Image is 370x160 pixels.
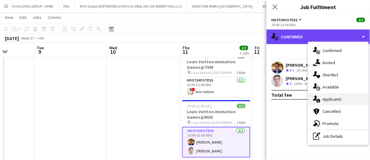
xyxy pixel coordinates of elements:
[33,15,42,20] span: Jobs
[109,48,117,55] span: 10
[267,3,370,11] h3: Job Fulfilment
[286,62,318,68] div: [PERSON_NAME]
[182,100,250,158] app-job-card: 15:00-21:00 (6h)2/2Louis Vuitton Animation Games@MOE Louis Vuitton-[GEOGRAPHIC_DATA]1 RoleHost/Ho...
[267,30,370,44] div: Confirmed
[271,92,292,98] div: Total fee
[187,0,258,12] button: AVENTURA PARKS [GEOGRAPHIC_DATA]
[308,69,368,81] div: Shortlist
[237,70,246,75] span: 1 Role
[357,18,365,22] span: 2/2
[182,50,250,98] app-job-card: 13:00-21:00 (8h)1/1Louis Vuitton Animation Games@TDM Louis Vuitton-[GEOGRAPHIC_DATA]1 RoleHost/Ho...
[58,0,75,12] button: PIXL
[308,44,368,57] div: Confirmed
[308,57,368,69] div: Invited
[5,15,13,20] span: View
[182,127,250,158] app-card-role: Host/Hostess2/215:00-21:00 (6h)[PERSON_NAME][PERSON_NAME]
[192,88,195,92] span: !
[48,15,61,20] span: Comms
[255,45,260,50] span: Fri
[295,68,309,73] div: 20.1km
[110,45,117,50] span: Wed
[45,13,64,21] a: Comms
[308,81,368,93] div: Available
[286,76,318,81] div: [PERSON_NAME]
[271,18,303,22] button: Host/Hostess
[19,15,26,20] span: Edit
[37,45,44,50] span: Tue
[271,18,298,22] span: Host/Hostess
[308,105,368,117] div: Cancelled
[258,0,316,12] button: BEYOND PROPERTIES/ OMNIYAT
[308,130,368,142] div: Job Details
[5,35,19,41] div: [DATE]
[36,48,44,55] span: 9
[2,13,16,21] a: View
[182,77,250,98] app-card-role: Host/Hostess1/113:00-21:00 (8h)!Amr Sallam
[308,117,368,130] div: Promote
[237,104,246,108] span: 2/2
[191,120,237,125] span: Louis Vuitton-[GEOGRAPHIC_DATA]
[17,13,29,21] a: Edit
[290,81,291,86] span: 4
[293,81,304,86] div: 12km
[254,48,260,55] span: 12
[38,36,44,40] div: +04
[308,93,368,105] div: Applicants
[191,70,237,75] span: Louis Vuitton-[GEOGRAPHIC_DATA]
[182,59,250,70] h3: Louis Vuitton Animation Games@TDM
[30,13,44,21] a: Jobs
[271,23,365,27] div: 15:00-21:00 (6h)
[181,48,190,55] span: 11
[240,46,248,50] span: 3/3
[305,81,310,86] app-skills-label: 3/3
[182,45,190,50] span: Thu
[75,0,187,12] button: MCH Global (EXPOMOBILIA MCH GLOBAL ME LIVE MARKETING LLC)
[240,51,250,55] div: 2 Jobs
[182,109,250,120] h3: Louis Vuitton Animation Games@MOE
[187,104,212,108] span: 15:00-21:00 (6h)
[237,120,246,125] span: 1 Role
[20,36,35,40] span: Week 37
[290,68,294,72] span: 4.3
